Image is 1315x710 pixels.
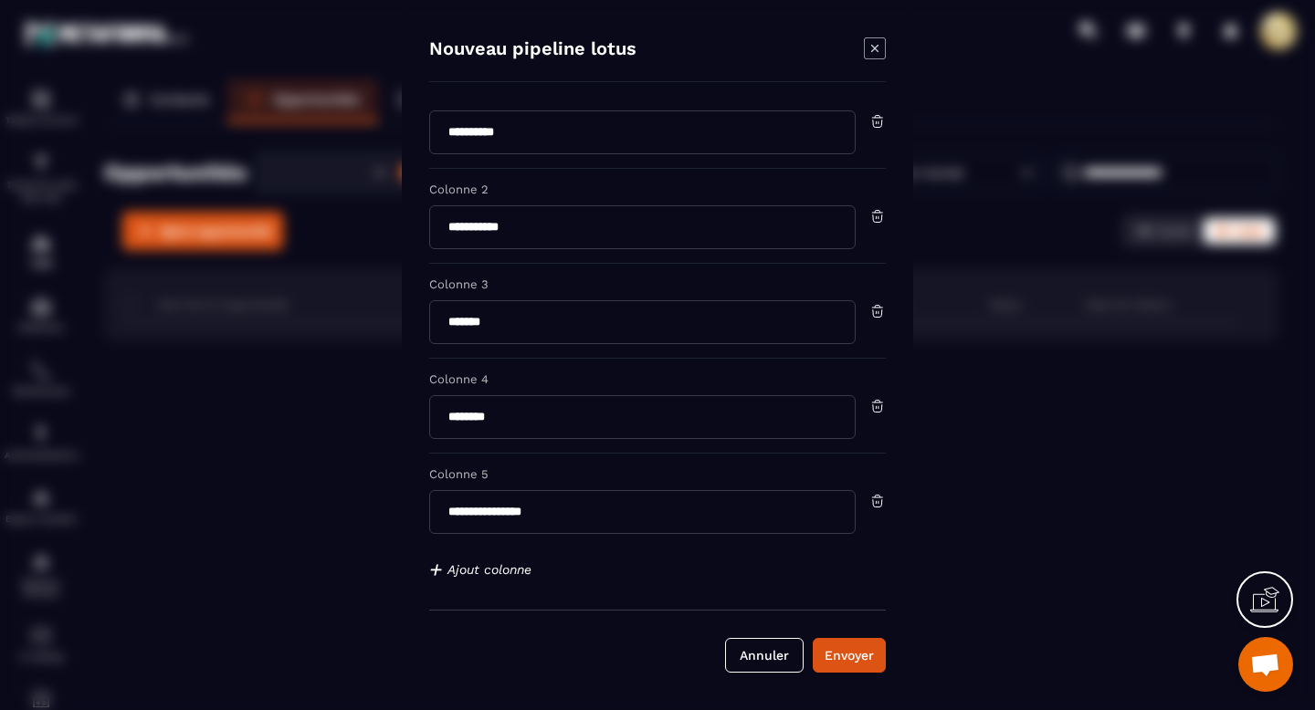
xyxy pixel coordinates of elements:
span: + [429,557,443,582]
label: Colonne 4 [429,372,489,386]
button: Annuler [725,638,804,673]
h4: Nouveau pipeline lotus [429,37,636,63]
label: Colonne 3 [429,277,489,291]
button: Envoyer [813,638,886,673]
div: Envoyer [825,646,874,664]
label: Colonne 2 [429,183,489,196]
label: Colonne 5 [429,467,489,481]
div: Ouvrir le chat [1238,637,1293,692]
p: Ajout colonne [429,557,886,582]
